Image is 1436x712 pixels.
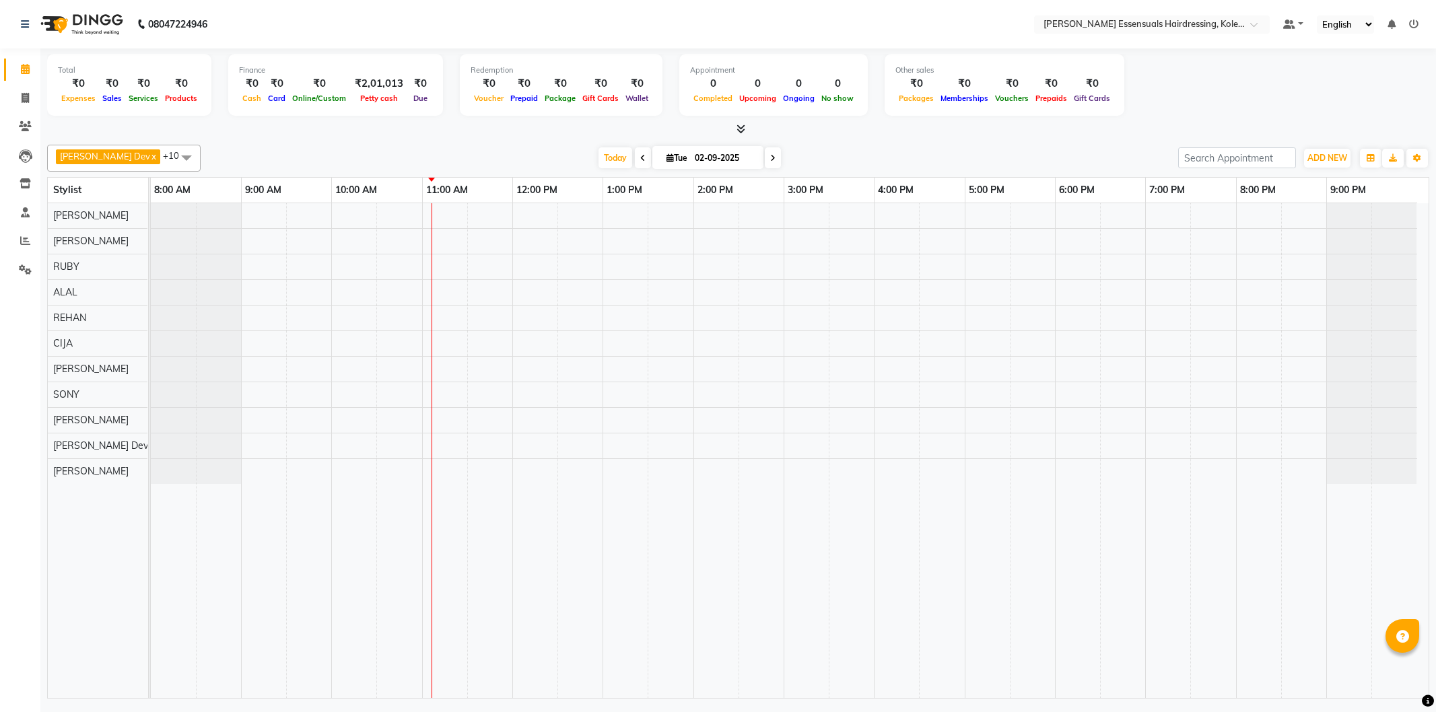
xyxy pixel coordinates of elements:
[599,147,632,168] span: Today
[736,76,780,92] div: 0
[289,76,349,92] div: ₹0
[818,76,857,92] div: 0
[690,94,736,103] span: Completed
[992,94,1032,103] span: Vouchers
[1070,76,1114,92] div: ₹0
[53,363,129,375] span: [PERSON_NAME]
[239,94,265,103] span: Cash
[965,180,1008,200] a: 5:00 PM
[875,180,917,200] a: 4:00 PM
[992,76,1032,92] div: ₹0
[409,76,432,92] div: ₹0
[784,180,827,200] a: 3:00 PM
[265,76,289,92] div: ₹0
[357,94,401,103] span: Petty cash
[53,209,129,221] span: [PERSON_NAME]
[239,76,265,92] div: ₹0
[125,94,162,103] span: Services
[53,414,129,426] span: [PERSON_NAME]
[471,76,507,92] div: ₹0
[53,337,73,349] span: CIJA
[603,180,646,200] a: 1:00 PM
[895,94,937,103] span: Packages
[663,153,691,163] span: Tue
[150,151,156,162] a: x
[53,260,79,273] span: RUBY
[53,184,81,196] span: Stylist
[151,180,194,200] a: 8:00 AM
[1146,180,1188,200] a: 7:00 PM
[58,94,99,103] span: Expenses
[507,94,541,103] span: Prepaid
[242,180,285,200] a: 9:00 AM
[289,94,349,103] span: Online/Custom
[736,94,780,103] span: Upcoming
[937,76,992,92] div: ₹0
[895,76,937,92] div: ₹0
[541,94,579,103] span: Package
[513,180,561,200] a: 12:00 PM
[622,76,652,92] div: ₹0
[125,76,162,92] div: ₹0
[1304,149,1350,168] button: ADD NEW
[694,180,737,200] a: 2:00 PM
[818,94,857,103] span: No show
[53,388,79,400] span: SONY
[148,5,207,43] b: 08047224946
[1032,76,1070,92] div: ₹0
[1056,180,1098,200] a: 6:00 PM
[1178,147,1296,168] input: Search Appointment
[58,65,201,76] div: Total
[895,65,1114,76] div: Other sales
[471,65,652,76] div: Redemption
[937,94,992,103] span: Memberships
[780,94,818,103] span: Ongoing
[622,94,652,103] span: Wallet
[239,65,432,76] div: Finance
[410,94,431,103] span: Due
[58,76,99,92] div: ₹0
[53,465,129,477] span: [PERSON_NAME]
[1032,94,1070,103] span: Prepaids
[690,65,857,76] div: Appointment
[349,76,409,92] div: ₹2,01,013
[507,76,541,92] div: ₹0
[53,439,148,452] span: [PERSON_NAME] Dev
[1307,153,1347,163] span: ADD NEW
[1070,94,1114,103] span: Gift Cards
[579,94,622,103] span: Gift Cards
[1237,180,1279,200] a: 8:00 PM
[471,94,507,103] span: Voucher
[53,286,77,298] span: ALAL
[162,76,201,92] div: ₹0
[99,76,125,92] div: ₹0
[99,94,125,103] span: Sales
[690,76,736,92] div: 0
[34,5,127,43] img: logo
[423,180,471,200] a: 11:00 AM
[541,76,579,92] div: ₹0
[163,150,189,161] span: +10
[579,76,622,92] div: ₹0
[691,148,758,168] input: 2025-09-02
[780,76,818,92] div: 0
[265,94,289,103] span: Card
[53,312,86,324] span: REHAN
[53,235,129,247] span: [PERSON_NAME]
[60,151,150,162] span: [PERSON_NAME] Dev
[162,94,201,103] span: Products
[332,180,380,200] a: 10:00 AM
[1327,180,1369,200] a: 9:00 PM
